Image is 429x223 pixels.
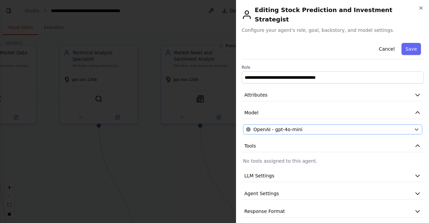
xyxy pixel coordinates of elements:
button: Agent Settings [242,187,424,200]
button: Response Format [242,205,424,218]
button: Cancel [375,43,399,55]
p: No tools assigned to this agent. [243,158,422,164]
h2: Editing Stock Prediction and Investment Strategist [242,5,424,24]
label: Role [242,65,424,70]
button: Tools [242,140,424,152]
button: Model [242,107,424,119]
span: Configure your agent's role, goal, backstory, and model settings. [242,27,424,34]
span: Attributes [244,92,267,98]
button: Save [402,43,421,55]
span: Tools [244,143,256,149]
span: Agent Settings [244,190,279,197]
button: Attributes [242,89,424,101]
span: OpenAI - gpt-4o-mini [253,126,302,133]
button: OpenAI - gpt-4o-mini [243,124,422,134]
span: LLM Settings [244,172,274,179]
span: Response Format [244,208,285,215]
button: LLM Settings [242,170,424,182]
span: Model [244,109,258,116]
